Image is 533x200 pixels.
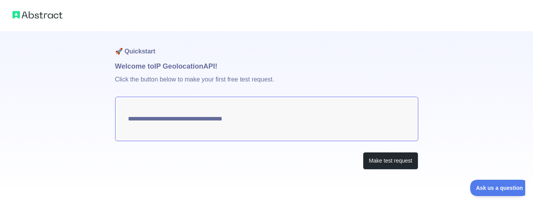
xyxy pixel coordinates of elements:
[115,72,418,97] p: Click the button below to make your first free test request.
[115,31,418,61] h1: 🚀 Quickstart
[115,61,418,72] h1: Welcome to IP Geolocation API!
[470,180,525,196] iframe: Toggle Customer Support
[12,9,62,20] img: Abstract logo
[363,152,418,170] button: Make test request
